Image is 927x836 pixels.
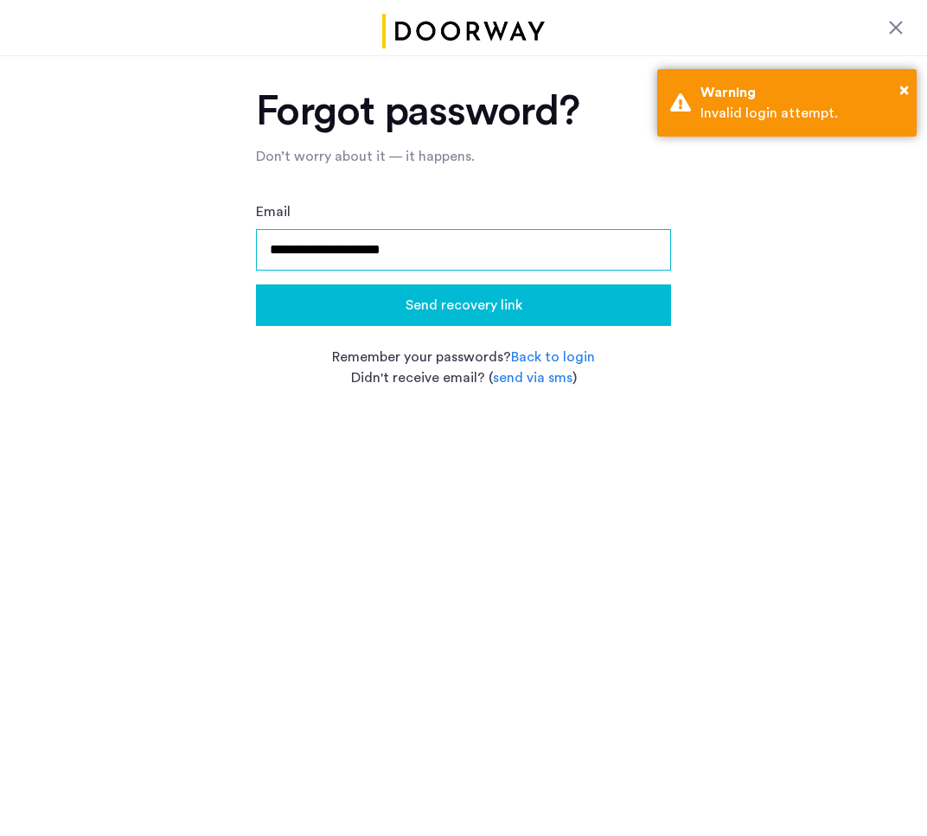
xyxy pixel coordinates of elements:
a: send via sms [493,367,572,388]
div: Don’t worry about it — it happens. [256,146,671,167]
img: logo [379,14,548,48]
div: Invalid login attempt. [700,103,904,124]
button: button [256,284,671,326]
label: Email [256,201,291,222]
span: Send recovery link [406,295,522,316]
a: Back to login [511,347,595,367]
div: Didn't receive email? ( ) [256,367,671,388]
div: Forgot password? [256,91,671,132]
span: Remember your passwords? [332,350,511,364]
div: Warning [700,82,904,103]
span: × [899,81,909,99]
button: Close [899,77,909,103]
